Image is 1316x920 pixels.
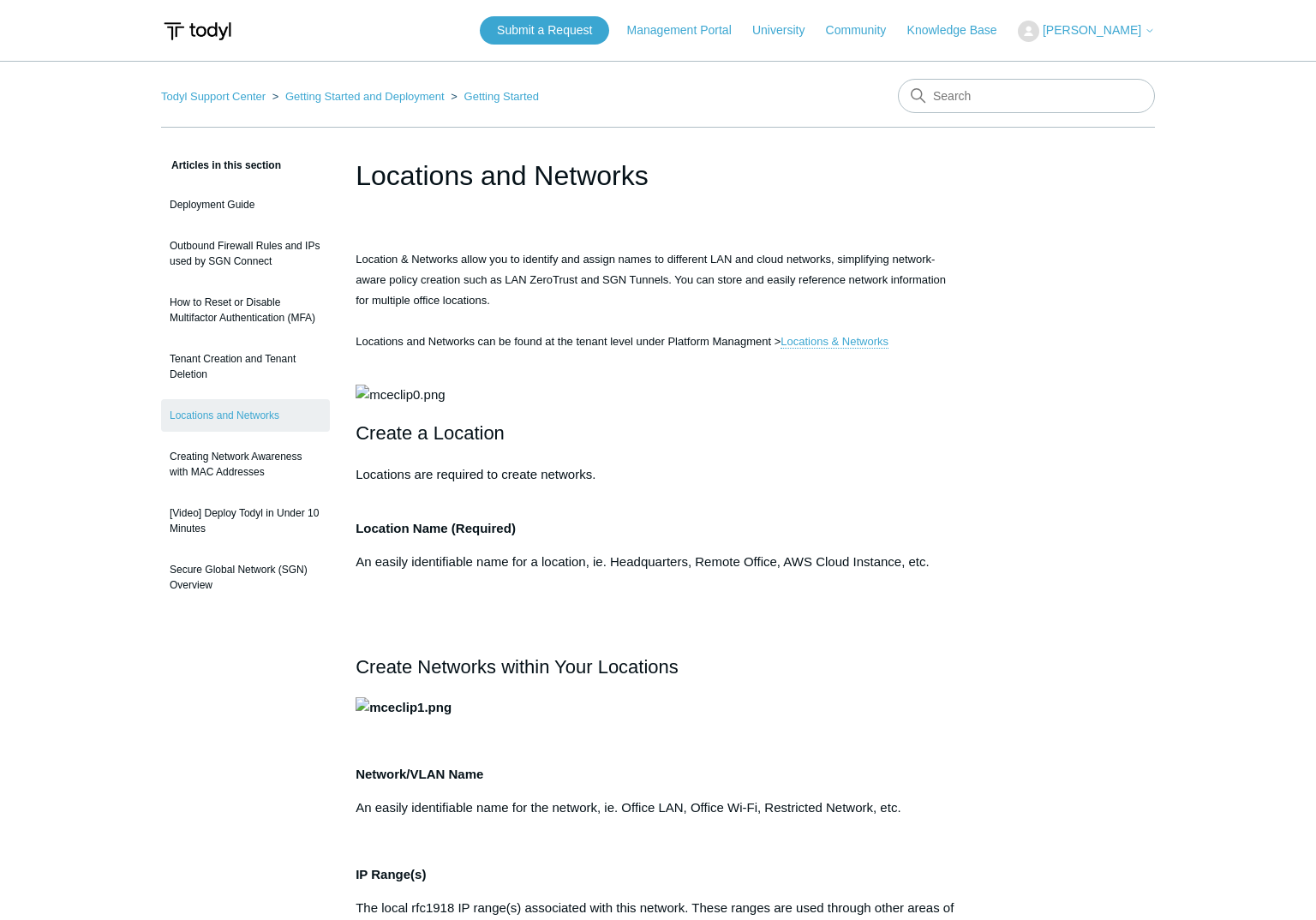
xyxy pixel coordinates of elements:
img: mceclip0.png [356,385,445,405]
a: Getting Started and Deployment [285,90,445,103]
a: Creating Network Awareness with MAC Addresses [161,440,330,488]
li: Todyl Support Center [161,90,269,103]
a: Tenant Creation and Tenant Deletion [161,343,330,391]
a: University [752,21,822,39]
li: Getting Started [447,90,539,103]
a: [Video] Deploy Todyl in Under 10 Minutes [161,497,330,545]
a: Getting Started [464,90,539,103]
a: How to Reset or Disable Multifactor Authentication (MFA) [161,286,330,334]
a: Outbound Firewall Rules and IPs used by SGN Connect [161,230,330,278]
span: Location & Networks allow you to identify and assign names to different LAN and cloud networks, s... [356,253,946,349]
a: Secure Global Network (SGN) Overview [161,553,330,601]
strong: IP Range(s) [356,867,426,881]
a: Locations and Networks [161,399,330,432]
a: Todyl Support Center [161,90,266,103]
p: Locations are required to create networks. [356,464,960,485]
p: An easily identifiable name for the network, ie. Office LAN, Office Wi-Fi, Restricted Network, etc. [356,798,960,818]
h1: Locations and Networks [356,155,960,196]
span: [PERSON_NAME] [1043,23,1141,37]
button: [PERSON_NAME] [1018,21,1155,42]
strong: Network/VLAN Name [356,767,483,781]
img: mceclip1.png [356,697,452,718]
strong: Location Name (Required) [356,521,516,535]
img: Todyl Support Center Help Center home page [161,15,234,47]
a: Knowledge Base [907,21,1014,39]
h2: Create a Location [356,418,960,448]
a: Management Portal [627,21,749,39]
h2: Create Networks within Your Locations [356,652,960,682]
a: Submit a Request [480,16,609,45]
input: Search [898,79,1155,113]
p: An easily identifiable name for a location, ie. Headquarters, Remote Office, AWS Cloud Instance, ... [356,552,960,572]
a: Locations & Networks [781,335,888,349]
span: Articles in this section [161,159,281,171]
a: Community [826,21,904,39]
a: Deployment Guide [161,188,330,221]
li: Getting Started and Deployment [269,90,448,103]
